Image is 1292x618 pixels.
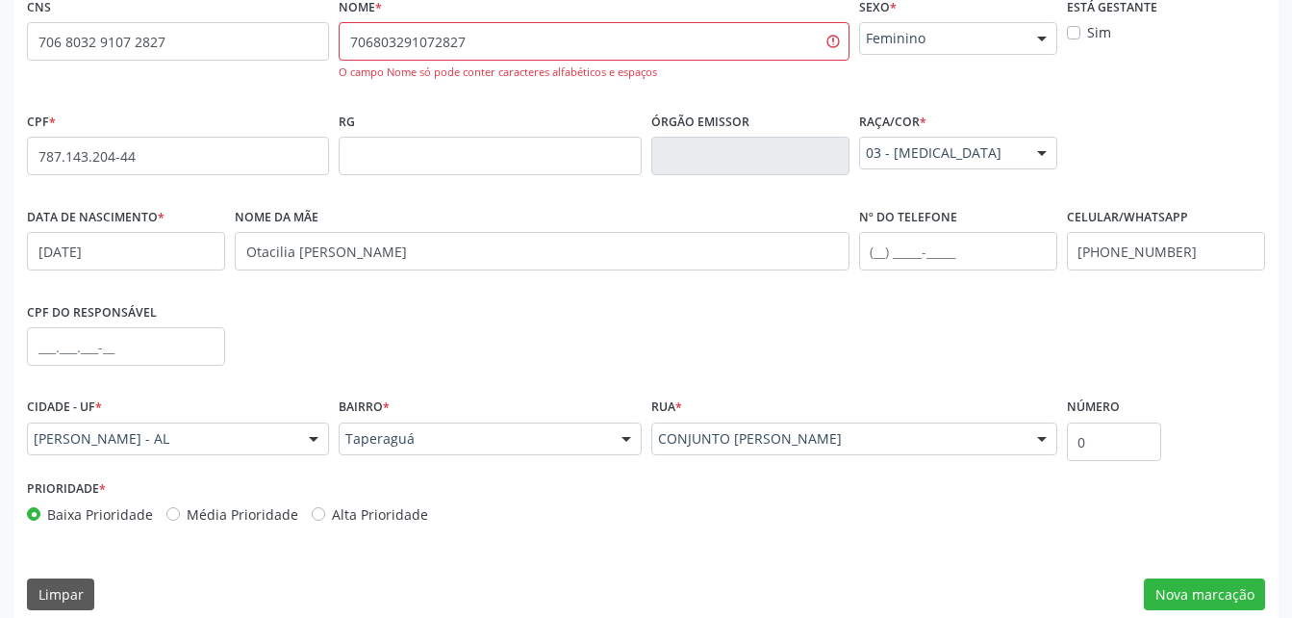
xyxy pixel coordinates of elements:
[187,504,298,525] label: Média Prioridade
[27,475,106,504] label: Prioridade
[27,202,165,232] label: Data de nascimento
[339,393,390,423] label: Bairro
[27,327,225,366] input: ___.___.___-__
[859,232,1057,270] input: (__) _____-_____
[859,202,957,232] label: Nº do Telefone
[236,142,320,164] span: none
[332,504,428,525] label: Alta Prioridade
[34,429,290,449] span: [PERSON_NAME] - AL
[1067,232,1265,270] input: (__) _____-_____
[859,108,926,138] label: Raça/cor
[339,64,849,81] div: O campo Nome só pode conter caracteres alfabéticos e espaços
[27,232,225,270] input: __/__/____
[1144,579,1265,611] button: Nova marcação
[866,143,1018,163] span: 03 - [MEDICAL_DATA]
[658,429,1018,449] span: CONJUNTO [PERSON_NAME]
[1087,22,1111,42] label: Sim
[236,28,320,49] span: none
[27,108,56,138] label: CPF
[651,393,682,423] label: Rua
[866,29,1018,48] span: Feminino
[651,108,749,138] label: Órgão emissor
[1067,393,1120,423] label: Número
[345,429,601,449] span: Taperaguá
[27,393,102,423] label: Cidade - UF
[47,504,153,525] label: Baixa Prioridade
[1067,202,1188,232] label: Celular/WhatsApp
[339,108,355,138] label: RG
[235,202,318,232] label: Nome da mãe
[27,297,157,327] label: CPF do responsável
